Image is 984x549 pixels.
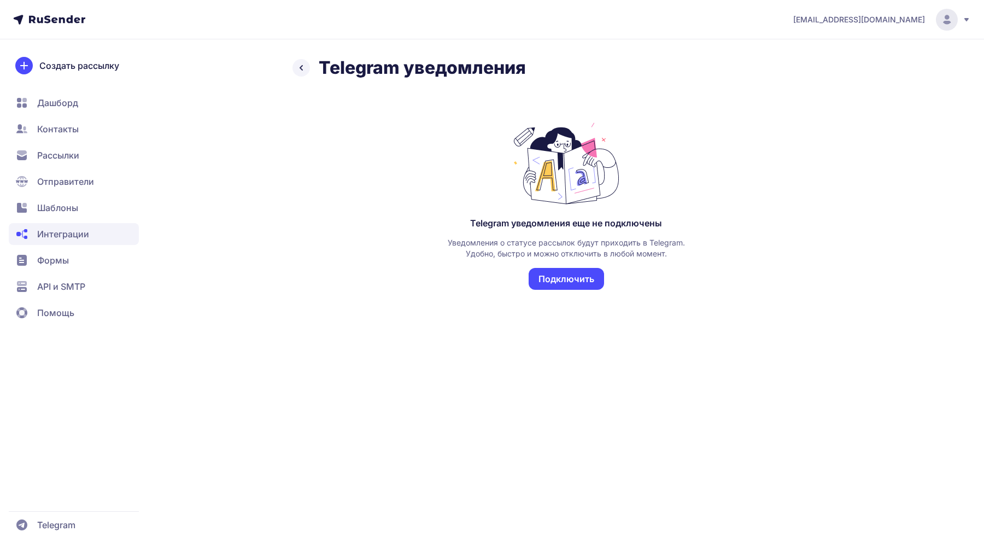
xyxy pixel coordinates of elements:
[37,122,79,136] span: Контакты
[319,57,526,79] h2: Telegram уведомления
[793,14,925,25] span: [EMAIL_ADDRESS][DOMAIN_NAME]
[37,254,69,267] span: Формы
[9,514,139,536] a: Telegram
[39,59,119,72] span: Создать рассылку
[37,306,74,319] span: Помощь
[512,122,621,205] img: Telegram уведомления
[446,237,687,259] div: Уведомления о статусе рассылок будут приходить в Telegram. Удобно, быстро и можно отключить в люб...
[37,201,78,214] span: Шаблоны
[37,227,89,241] span: Интеграции
[470,218,662,229] div: Telegram уведомления еще не подключены
[37,280,85,293] span: API и SMTP
[37,96,78,109] span: Дашборд
[529,268,604,290] button: Подключить
[37,149,79,162] span: Рассылки
[37,518,75,532] span: Telegram
[37,175,94,188] span: Отправители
